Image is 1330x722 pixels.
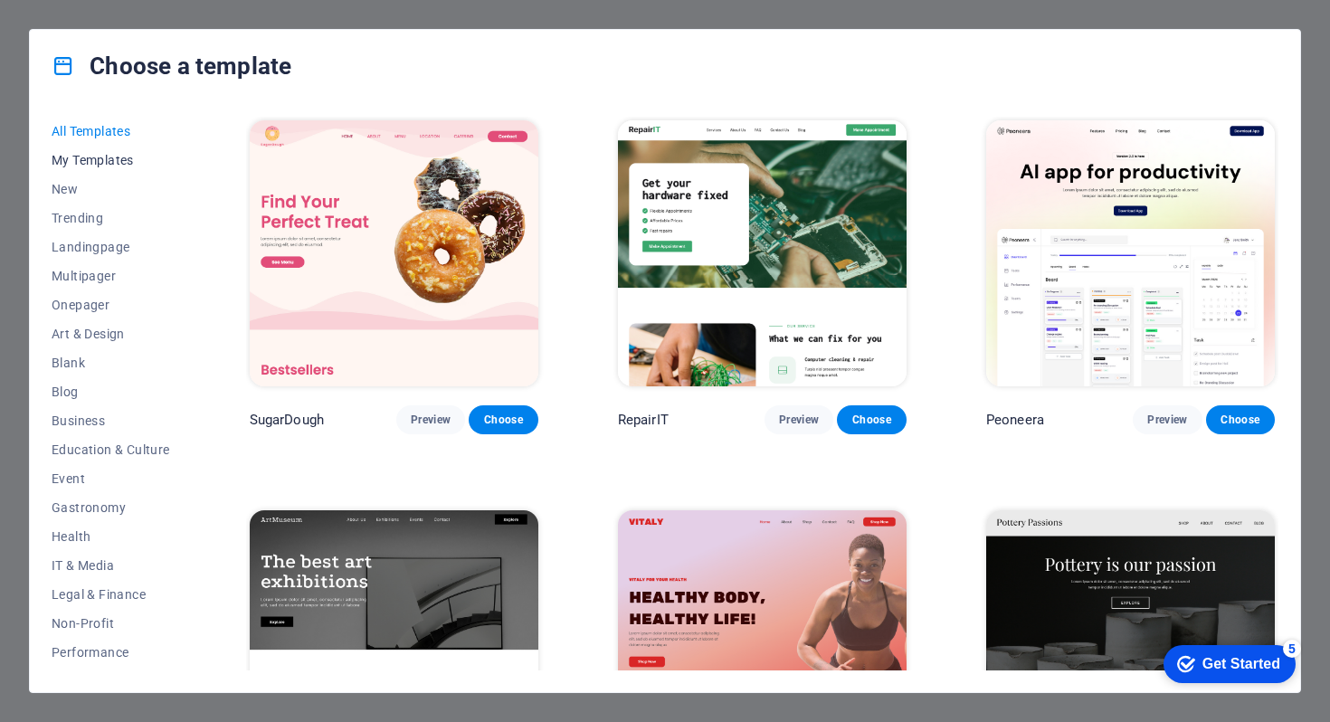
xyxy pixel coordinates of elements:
button: Onepager [52,290,170,319]
span: Choose [851,413,891,427]
div: 5 [134,4,152,22]
img: Peoneera [986,120,1275,386]
button: Health [52,522,170,551]
p: Peoneera [986,411,1044,429]
button: Preview [396,405,465,434]
span: Health [52,529,170,544]
h4: Choose a template [52,52,291,81]
button: Gastronomy [52,493,170,522]
span: Preview [1147,413,1187,427]
button: Landingpage [52,233,170,261]
span: Art & Design [52,327,170,341]
button: Choose [469,405,537,434]
button: Blank [52,348,170,377]
span: Preview [779,413,819,427]
button: Business [52,406,170,435]
button: IT & Media [52,551,170,580]
span: Performance [52,645,170,660]
button: Portfolio [52,667,170,696]
button: New [52,175,170,204]
span: Blog [52,385,170,399]
span: Event [52,471,170,486]
button: Event [52,464,170,493]
span: Landingpage [52,240,170,254]
button: My Templates [52,146,170,175]
span: Business [52,413,170,428]
button: Blog [52,377,170,406]
span: New [52,182,170,196]
span: Choose [1221,413,1260,427]
button: Preview [1133,405,1202,434]
span: All Templates [52,124,170,138]
span: IT & Media [52,558,170,573]
img: SugarDough [250,120,538,386]
button: Choose [837,405,906,434]
button: Choose [1206,405,1275,434]
span: Gastronomy [52,500,170,515]
span: Choose [483,413,523,427]
p: RepairIT [618,411,669,429]
button: Education & Culture [52,435,170,464]
button: All Templates [52,117,170,146]
img: RepairIT [618,120,907,386]
span: Multipager [52,269,170,283]
span: My Templates [52,153,170,167]
span: Education & Culture [52,442,170,457]
button: Performance [52,638,170,667]
button: Legal & Finance [52,580,170,609]
button: Art & Design [52,319,170,348]
span: Onepager [52,298,170,312]
span: Preview [411,413,451,427]
p: SugarDough [250,411,324,429]
span: Legal & Finance [52,587,170,602]
span: Blank [52,356,170,370]
span: Non-Profit [52,616,170,631]
div: Get Started 5 items remaining, 0% complete [14,9,147,47]
button: Multipager [52,261,170,290]
div: Get Started [53,20,131,36]
button: Preview [765,405,833,434]
span: Trending [52,211,170,225]
button: Non-Profit [52,609,170,638]
button: Trending [52,204,170,233]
